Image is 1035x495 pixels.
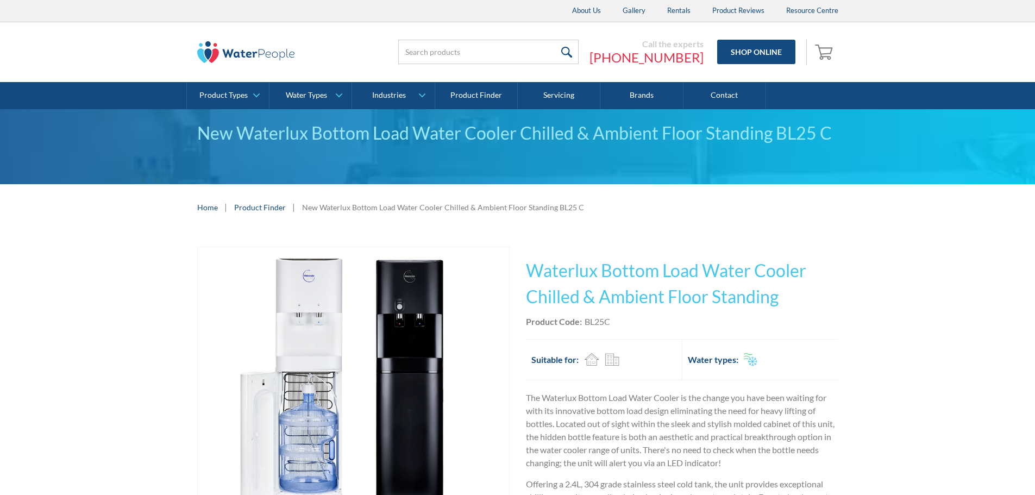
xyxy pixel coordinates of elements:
[526,316,582,327] strong: Product Code:
[435,82,518,109] a: Product Finder
[518,82,600,109] a: Servicing
[302,202,584,213] div: New Waterlux Bottom Load Water Cooler Chilled & Ambient Floor Standing BL25 C
[526,391,838,469] p: The Waterlux Bottom Load Water Cooler is the change you have been waiting for with its innovative...
[187,82,269,109] a: Product Types
[815,43,836,60] img: shopping cart
[585,315,610,328] div: BL25C
[531,353,579,366] h2: Suitable for:
[197,120,838,146] div: New Waterlux Bottom Load Water Cooler Chilled & Ambient Floor Standing BL25 C
[589,49,704,66] a: [PHONE_NUMBER]
[589,39,704,49] div: Call the experts
[197,41,295,63] img: The Water People
[683,82,766,109] a: Contact
[286,91,327,100] div: Water Types
[269,82,352,109] a: Water Types
[600,82,683,109] a: Brands
[717,40,795,64] a: Shop Online
[372,91,406,100] div: Industries
[291,200,297,214] div: |
[398,40,579,64] input: Search products
[812,39,838,65] a: Open empty cart
[234,202,286,213] a: Product Finder
[197,202,218,213] a: Home
[688,353,738,366] h2: Water types:
[526,258,838,310] h1: Waterlux Bottom Load Water Cooler Chilled & Ambient Floor Standing
[199,91,248,100] div: Product Types
[352,82,434,109] a: Industries
[223,200,229,214] div: |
